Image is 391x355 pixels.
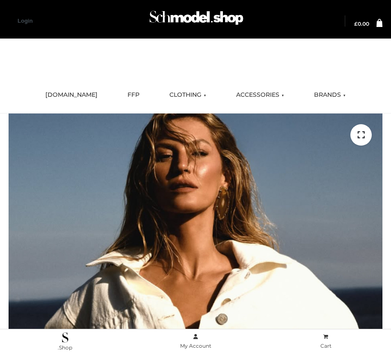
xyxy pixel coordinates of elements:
bdi: 0.00 [354,21,369,27]
a: [DOMAIN_NAME] [39,86,104,104]
a: £0.00 [354,21,369,27]
a: ACCESSORIES [230,86,290,104]
a: Cart [261,332,391,351]
img: .Shop [62,332,68,343]
a: FFP [121,86,146,104]
span: My Account [180,343,211,349]
a: Schmodel Admin 964 [145,7,246,35]
span: Cart [320,343,332,349]
span: £ [354,21,358,27]
a: Login [18,18,33,24]
span: .Shop [58,344,72,351]
a: BRANDS [308,86,352,104]
a: My Account [130,332,261,351]
a: CLOTHING [163,86,213,104]
img: Schmodel Admin 964 [147,5,246,35]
